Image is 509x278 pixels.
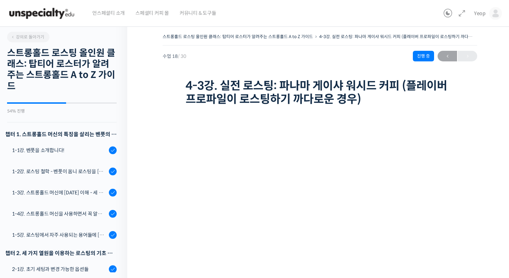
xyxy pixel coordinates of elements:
[163,54,186,59] span: 수업 18
[7,32,49,42] a: 강의로 돌아가기
[12,231,107,239] div: 1-5강. 로스팅에서 자주 사용되는 용어들에 [DATE] 이해
[12,168,107,175] div: 1-2강. 로스팅 철학 - 벤풋이 옴니 로스팅을 [DATE] 않는 이유
[319,34,486,39] a: 4-3강. 실전 로스팅: 파나마 게이샤 워시드 커피 (플레이버 프로파일이 로스팅하기 까다로운 경우)
[413,51,434,61] div: 진행 중
[12,146,107,154] div: 1-1강. 벤풋을 소개합니다!
[5,129,117,139] h3: 챕터 1. 스트롱홀드 머신의 특징을 살리는 벤풋의 로스팅 방식
[438,51,457,61] a: ←이전
[12,265,107,273] div: 2-1강. 초기 세팅과 변경 가능한 옵션들
[12,189,107,197] div: 1-3강. 스트롱홀드 머신에 [DATE] 이해 - 세 가지 열원이 만들어내는 변화
[7,48,117,92] h2: 스트롱홀드 로스팅 올인원 클래스: 탑티어 로스터가 알려주는 스트롱홀드 A to Z 가이드
[186,79,454,106] h1: 4-3강. 실전 로스팅: 파나마 게이샤 워시드 커피 (플레이버 프로파일이 로스팅하기 까다로운 경우)
[178,53,186,59] span: / 30
[438,52,457,61] span: ←
[474,10,486,17] span: Yeop
[5,248,117,258] div: 챕터 2. 세 가지 열원을 이용하는 로스팅의 기초 설계
[12,210,107,218] div: 1-4강. 스트롱홀드 머신을 사용하면서 꼭 알고 있어야 할 유의사항
[11,34,44,40] span: 강의로 돌아가기
[7,109,117,113] div: 54% 진행
[163,34,313,39] a: 스트롱홀드 로스팅 올인원 클래스: 탑티어 로스터가 알려주는 스트롱홀드 A to Z 가이드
